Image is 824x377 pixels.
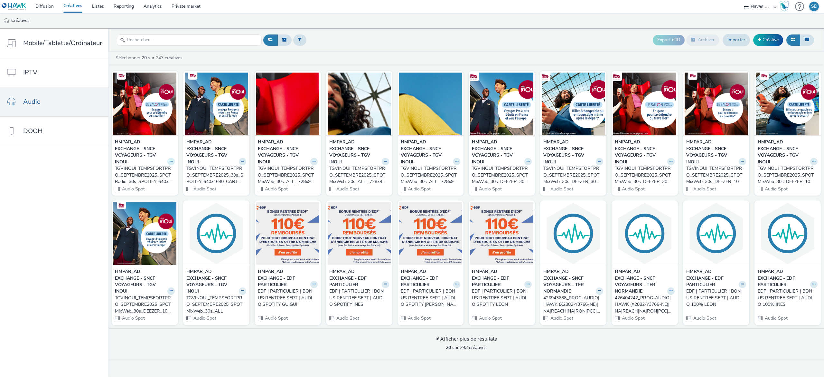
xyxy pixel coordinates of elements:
[756,72,819,135] img: TGVINOUI_TEMPSFORTPRO_SEPTEMBRE2025_SPOTMixWeb_30s_DEEZER_1024x1024_FLEXIBILITE visual
[186,268,237,295] strong: HMPAR_AD EXCHANGE - SNCF VOYAGEURS - TGV INOUI
[401,165,461,185] a: TGVINOUI_TEMPSFORTPRO_SEPTEMBRE2025_SPOTMixWeb_30s_ALL _728x90_ CARTE LIBERTE BILLET
[470,202,533,265] img: EDF | PARTICULIER | BONUS RENTREE SEPT | AUDIO SPOTIFY LEON visual
[543,295,603,314] a: 426943638_PROG-AUDIO|HAWK (X2882-Y3766-NE)|NA|REACH|NA|RON|PCC|AUDIO|1X1|30|CPM (IMPRESSIONS)|FR|...
[407,186,431,192] span: Audio Spot
[686,165,744,185] div: TGVINOUI_TEMPSFORTPRO_SEPTEMBRE2025_SPOTMixWeb_30s_DEEZER_1024x1024_SALON GRAND VOYAGEURS
[264,186,288,192] span: Audio Spot
[113,72,176,135] img: TGVINOUI_TEMPSFORTPRO_SEPTEMBRE2025_SPOTRadio_30s_SPOTIFY_640x640_SALON GRAND VOYAGEURS visual
[115,165,172,185] div: TGVINOUI_TEMPSFORTPRO_SEPTEMBRE2025_SPOTRadio_30s_SPOTIFY_640x640_SALON GRAND VOYAGEURS
[542,202,605,265] img: 426943638_PROG-AUDIO|HAWK (X2882-Y3766-NE)|NA|REACH|NA|RON|PCC|AUDIO|1X1|30|CPM (IMPRESSIONS)|FR|...
[258,288,318,308] a: EDF | PARTICULIER | BONUS RENTREE SEPT | AUDIO SPOTIFY GUIGUI
[401,139,452,165] strong: HMPAR_AD EXCHANGE - SNCF VOYAGEURS - TGV INOUI
[329,288,387,308] div: EDF | PARTICULIER | BONUS RENTREE SEPT | AUDIO SPOTIFY INES
[258,288,315,308] div: EDF | PARTICULIER | BONUS RENTREE SEPT | AUDIO SPOTIFY GUIGUI
[401,268,452,288] strong: HMPAR_AD EXCHANGE - EDF PARTICULIER
[615,165,675,185] a: TGVINOUI_TEMPSFORTPRO_SEPTEMBRE2025_SPOTMixWeb_30s_DEEZER_300x250_SALON GRAND VOYAGEURS
[186,139,237,165] strong: HMPAR_AD EXCHANGE - SNCF VOYAGEURS - TGV INOUI
[756,202,819,265] img: EDF | PARTICULIER | BONUS RENTREE SEPT | AUDIO 100% INES visual
[615,139,666,165] strong: HMPAR_AD EXCHANGE - SNCF VOYAGEURS - TGV INOUI
[543,165,601,185] div: TGVINOUI_TEMPSFORTPRO_SEPTEMBRE2025_SPOTMixWeb_30s_DEEZER_300x250_FLEXIBILITE
[256,202,319,265] img: EDF | PARTICULIER | BONUS RENTREE SEPT | AUDIO SPOTIFY GUIGUI visual
[115,55,185,61] a: Sélectionner sur 243 créatives
[258,139,309,165] strong: HMPAR_AD EXCHANGE - SNCF VOYAGEURS - TGV INOUI
[258,165,318,185] a: TGVINOUI_TEMPSFORTPRO_SEPTEMBRE2025_SPOTMixWeb_30s_ALL _728x90_ Salon Grand Voyageurs
[185,72,248,135] img: TGVINOUI_TEMPSFORTPRO_SEPTEMBRE2025_30s_SPOTIFY_640x1640_CARTE LIB BILLET visual
[336,186,359,192] span: Audio Spot
[621,186,645,192] span: Audio Spot
[693,186,716,192] span: Audio Spot
[764,315,788,321] span: Audio Spot
[685,202,748,265] img: EDF | PARTICULIER | BONUS RENTREE SEPT | AUDIO 100% LEON visual
[543,165,603,185] a: TGVINOUI_TEMPSFORTPRO_SEPTEMBRE2025_SPOTMixWeb_30s_DEEZER_300x250_FLEXIBILITE
[115,139,166,165] strong: HMPAR_AD EXCHANGE - SNCF VOYAGEURS - TGV INOUI
[686,139,737,165] strong: HMPAR_AD EXCHANGE - SNCF VOYAGEURS - TGV INOUI
[3,18,10,24] img: audio
[472,139,523,165] strong: HMPAR_AD EXCHANGE - SNCF VOYAGEURS - TGV INOUI
[550,315,573,321] span: Audio Spot
[686,268,737,288] strong: HMPAR_AD EXCHANGE - EDF PARTICULIER
[472,288,532,308] a: EDF | PARTICULIER | BONUS RENTREE SEPT | AUDIO SPOTIFY LEON
[758,288,818,308] a: EDF | PARTICULIER | BONUS RENTREE SEPT | AUDIO 100% INES
[543,295,601,314] div: 426943638_PROG-AUDIO|HAWK (X2882-Y3766-NE)|NA|REACH|NA|RON|PCC|AUDIO|1X1|30|CPM (IMPRESSIONS)|FR|...
[401,288,461,308] a: EDF | PARTICULIER | BONUS RENTREE SEPT | AUDIO SPOTIFY [PERSON_NAME]
[653,35,685,45] button: Export d'ID
[758,165,818,185] a: TGVINOUI_TEMPSFORTPRO_SEPTEMBRE2025_SPOTMixWeb_30s_DEEZER_1024x1024_FLEXIBILITE
[186,165,244,185] div: TGVINOUI_TEMPSFORTPRO_SEPTEMBRE2025_30s_SPOTIFY_640x1640_CARTE LIB BILLET
[23,38,102,48] span: Mobile/Tablette/Ordinateur
[435,335,497,343] div: Afficher plus de résultats
[686,165,746,185] a: TGVINOUI_TEMPSFORTPRO_SEPTEMBRE2025_SPOTMixWeb_30s_DEEZER_1024x1024_SALON GRAND VOYAGEURS
[811,2,817,11] div: SD
[446,344,487,351] span: sur 243 créatives
[723,34,750,46] a: Importer
[329,288,389,308] a: EDF | PARTICULIER | BONUS RENTREE SEPT | AUDIO SPOTIFY INES
[470,72,533,135] img: TGVINOUI_TEMPSFORTPRO_SEPTEMBRE2025_SPOTMixWeb_30s_DEEZER_300x250_CARTE LIB BILLET visual
[186,165,246,185] a: TGVINOUI_TEMPSFORTPRO_SEPTEMBRE2025_30s_SPOTIFY_640x1640_CARTE LIB BILLET
[786,34,800,45] button: Grille
[329,165,389,185] a: TGVINOUI_TEMPSFORTPRO_SEPTEMBRE2025_SPOTMixWeb_30s_ALL _728x90_ FLEXIBILITE
[543,268,594,295] strong: HMPAR_AD EXCHANGE - SNCF VOYAGEURS - TER NORMANDIE
[780,1,792,12] a: Hawk Academy
[115,295,172,314] div: TGVINOUI_TEMPSFORTPRO_SEPTEMBRE2025_SPOTMixWeb_30s_DEEZER_1024x1024_CARTE LIB BILLET
[193,186,216,192] span: Audio Spot
[478,186,502,192] span: Audio Spot
[693,315,716,321] span: Audio Spot
[258,165,315,185] div: TGVINOUI_TEMPSFORTPRO_SEPTEMBRE2025_SPOTMixWeb_30s_ALL _728x90_ Salon Grand Voyageurs
[264,315,288,321] span: Audio Spot
[329,139,380,165] strong: HMPAR_AD EXCHANGE - SNCF VOYAGEURS - TGV INOUI
[472,165,529,185] div: TGVINOUI_TEMPSFORTPRO_SEPTEMBRE2025_SPOTMixWeb_30s_DEEZER_300x250_CARTE LIB BILLET
[478,315,502,321] span: Audio Spot
[753,34,783,46] a: Créative
[780,1,789,12] img: Hawk Academy
[401,165,458,185] div: TGVINOUI_TEMPSFORTPRO_SEPTEMBRE2025_SPOTMixWeb_30s_ALL _728x90_ CARTE LIBERTE BILLET
[758,268,809,288] strong: HMPAR_AD EXCHANGE - EDF PARTICULIER
[686,288,746,308] a: EDF | PARTICULIER | BONUS RENTREE SEPT | AUDIO 100% LEON
[2,3,26,11] img: undefined Logo
[186,295,244,314] div: TGVINOUI_TEMPSFORTPRO_SEPTEMBRE2025_SPOTMixWeb_30s_ALL
[613,202,676,265] img: 426404242_PROG-AUDIO|HAWK (X2882-Y3766-NE)|NA|REACH|NA|RON|PCC|AUDIO|1X1|30|CPM (IMPRESSIONS)|FR|...
[115,268,166,295] strong: HMPAR_AD EXCHANGE - SNCF VOYAGEURS - TGV INOUI
[550,186,573,192] span: Audio Spot
[446,344,451,351] strong: 20
[329,165,387,185] div: TGVINOUI_TEMPSFORTPRO_SEPTEMBRE2025_SPOTMixWeb_30s_ALL _728x90_ FLEXIBILITE
[328,202,391,265] img: EDF | PARTICULIER | BONUS RENTREE SEPT | AUDIO SPOTIFY INES visual
[621,315,645,321] span: Audio Spot
[615,295,675,314] a: 426404242_PROG-AUDIO|HAWK (X2882-Y3766-NE)|NA|REACH|NA|RON|PCC|AUDIO|1X1|30|CPM (IMPRESSIONS)|FR|...
[686,34,719,45] button: Archiver
[329,268,380,288] strong: HMPAR_AD EXCHANGE - EDF PARTICULIER
[256,72,319,135] img: TGVINOUI_TEMPSFORTPRO_SEPTEMBRE2025_SPOTMixWeb_30s_ALL _728x90_ Salon Grand Voyageurs visual
[800,34,814,45] button: Liste
[115,165,175,185] a: TGVINOUI_TEMPSFORTPRO_SEPTEMBRE2025_SPOTRadio_30s_SPOTIFY_640x640_SALON GRAND VOYAGEURS
[543,139,594,165] strong: HMPAR_AD EXCHANGE - SNCF VOYAGEURS - TGV INOUI
[23,97,41,106] span: Audio
[23,126,42,136] span: DOOH
[328,72,391,135] img: TGVINOUI_TEMPSFORTPRO_SEPTEMBRE2025_SPOTMixWeb_30s_ALL _728x90_ FLEXIBILITE visual
[542,72,605,135] img: TGVINOUI_TEMPSFORTPRO_SEPTEMBRE2025_SPOTMixWeb_30s_DEEZER_300x250_FLEXIBILITE visual
[472,288,529,308] div: EDF | PARTICULIER | BONUS RENTREE SEPT | AUDIO SPOTIFY LEON
[613,72,676,135] img: TGVINOUI_TEMPSFORTPRO_SEPTEMBRE2025_SPOTMixWeb_30s_DEEZER_300x250_SALON GRAND VOYAGEURS visual
[764,186,788,192] span: Audio Spot
[336,315,359,321] span: Audio Spot
[23,68,37,77] span: IPTV
[686,288,744,308] div: EDF | PARTICULIER | BONUS RENTREE SEPT | AUDIO 100% LEON
[685,72,748,135] img: TGVINOUI_TEMPSFORTPRO_SEPTEMBRE2025_SPOTMixWeb_30s_DEEZER_1024x1024_SALON GRAND VOYAGEURS visual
